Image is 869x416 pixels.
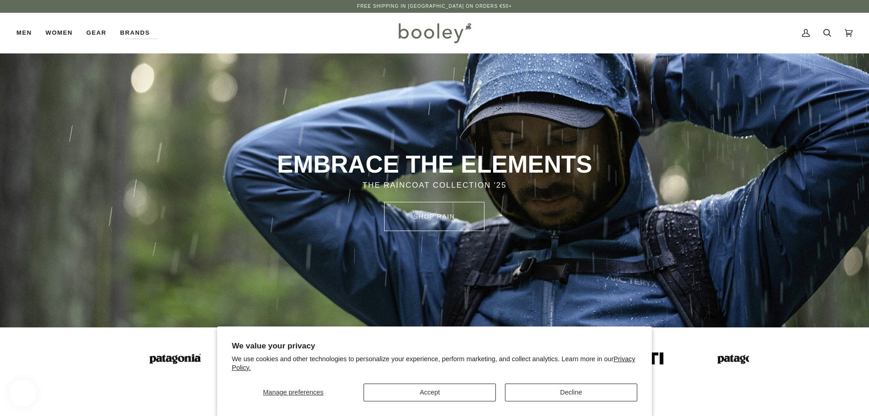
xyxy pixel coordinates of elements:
[39,13,79,53] a: Women
[384,202,484,231] a: SHOP rain
[172,149,697,179] p: EMBRACE THE ELEMENTS
[232,384,354,401] button: Manage preferences
[79,13,113,53] a: Gear
[120,28,150,37] span: Brands
[46,28,73,37] span: Women
[364,384,496,401] button: Accept
[86,28,106,37] span: Gear
[232,355,637,372] p: We use cookies and other technologies to personalize your experience, perform marketing, and coll...
[172,179,697,191] p: THE RAINCOAT COLLECTION '25
[395,20,474,46] img: Booley
[16,28,32,37] span: Men
[357,3,512,10] p: Free Shipping in [GEOGRAPHIC_DATA] on Orders €50+
[16,13,39,53] a: Men
[9,379,36,407] iframe: Button to open loyalty program pop-up
[505,384,637,401] button: Decline
[232,341,637,351] h2: We value your privacy
[263,389,323,396] span: Manage preferences
[232,355,635,371] a: Privacy Policy.
[113,13,156,53] a: Brands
